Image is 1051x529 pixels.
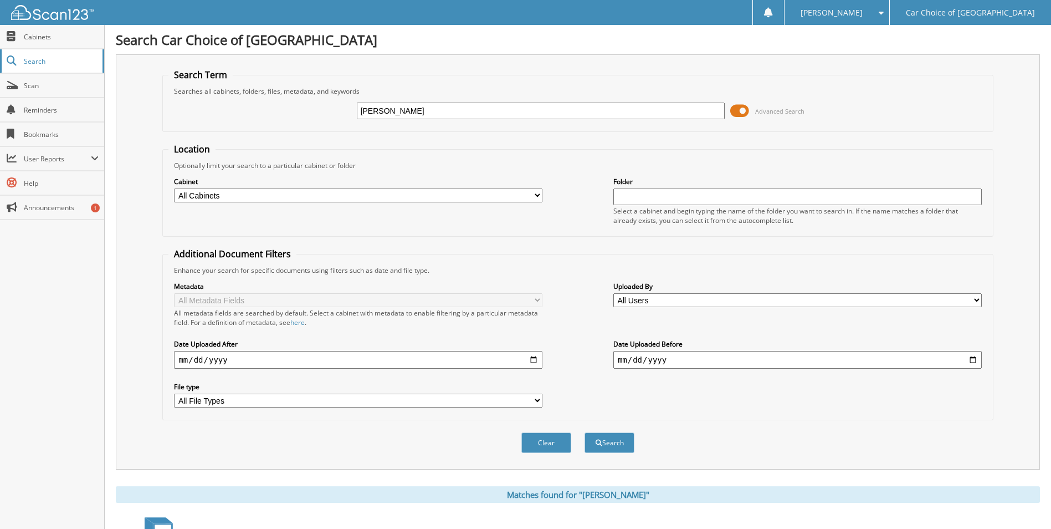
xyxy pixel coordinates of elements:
a: here [290,318,305,327]
label: Folder [613,177,982,186]
div: Select a cabinet and begin typing the name of the folder you want to search in. If the name match... [613,206,982,225]
span: [PERSON_NAME] [801,9,863,16]
legend: Location [168,143,216,155]
legend: Additional Document Filters [168,248,296,260]
legend: Search Term [168,69,233,81]
button: Clear [521,433,571,453]
button: Search [585,433,634,453]
label: Uploaded By [613,282,982,291]
span: Reminders [24,105,99,115]
div: All metadata fields are searched by default. Select a cabinet with metadata to enable filtering b... [174,308,542,327]
span: Announcements [24,203,99,212]
span: Help [24,179,99,188]
h1: Search Car Choice of [GEOGRAPHIC_DATA] [116,30,1040,49]
label: Date Uploaded After [174,339,542,349]
iframe: Chat Widget [996,476,1051,529]
span: User Reports [24,154,91,164]
span: Cabinets [24,32,99,42]
div: Optionally limit your search to a particular cabinet or folder [168,161,987,170]
input: end [613,351,982,369]
input: start [174,351,542,369]
div: Matches found for "[PERSON_NAME]" [116,486,1040,503]
span: Scan [24,81,99,90]
span: Car Choice of [GEOGRAPHIC_DATA] [906,9,1035,16]
img: scan123-logo-white.svg [11,5,94,20]
label: Date Uploaded Before [613,339,982,349]
label: File type [174,382,542,391]
div: Enhance your search for specific documents using filters such as date and file type. [168,266,987,275]
div: Searches all cabinets, folders, files, metadata, and keywords [168,87,987,96]
span: Bookmarks [24,130,99,139]
div: 1 [91,204,100,212]
span: Advanced Search [755,107,804,115]
span: Search [24,57,97,66]
label: Metadata [174,282,542,291]
label: Cabinet [174,177,542,186]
